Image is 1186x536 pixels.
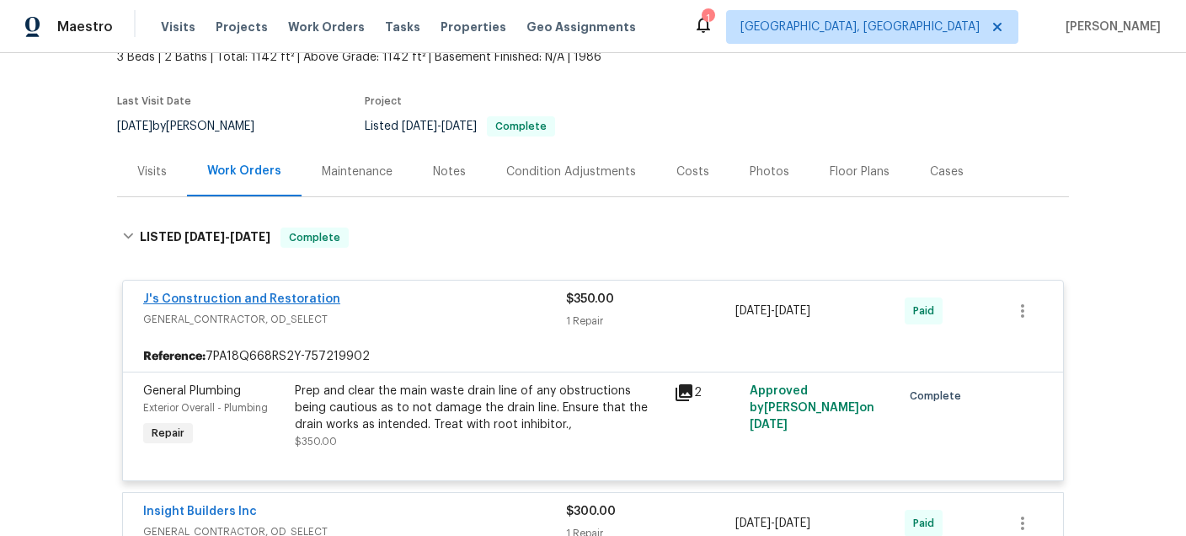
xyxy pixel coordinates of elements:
[402,121,437,132] span: [DATE]
[566,293,614,305] span: $350.00
[775,517,810,529] span: [DATE]
[506,163,636,180] div: Condition Adjustments
[295,383,664,433] div: Prep and clear the main waste drain line of any obstructions being cautious as to not damage the ...
[930,163,964,180] div: Cases
[161,19,195,35] span: Visits
[775,305,810,317] span: [DATE]
[57,19,113,35] span: Maestro
[140,228,270,248] h6: LISTED
[830,163,889,180] div: Floor Plans
[230,231,270,243] span: [DATE]
[143,385,241,397] span: General Plumbing
[117,121,152,132] span: [DATE]
[735,515,810,532] span: -
[365,96,402,106] span: Project
[143,403,268,413] span: Exterior Overall - Plumbing
[322,163,393,180] div: Maintenance
[735,305,771,317] span: [DATE]
[143,506,257,517] a: Insight Builders Inc
[117,211,1069,265] div: LISTED [DATE]-[DATE]Complete
[143,311,566,328] span: GENERAL_CONTRACTOR, OD_SELECT
[674,383,740,403] div: 2
[441,19,506,35] span: Properties
[676,163,709,180] div: Costs
[750,419,788,431] span: [DATE]
[735,303,810,319] span: -
[402,121,477,132] span: -
[913,303,941,319] span: Paid
[184,231,225,243] span: [DATE]
[385,21,420,33] span: Tasks
[750,385,874,431] span: Approved by [PERSON_NAME] on
[566,506,616,517] span: $300.00
[526,19,636,35] span: Geo Assignments
[433,163,466,180] div: Notes
[1059,19,1161,35] span: [PERSON_NAME]
[295,437,337,447] span: $350.00
[910,388,968,405] span: Complete
[123,341,1063,372] div: 7PA18Q668RS2Y-757219902
[735,517,771,529] span: [DATE]
[288,19,365,35] span: Work Orders
[702,10,713,27] div: 1
[740,19,980,35] span: [GEOGRAPHIC_DATA], [GEOGRAPHIC_DATA]
[184,231,270,243] span: -
[117,116,275,137] div: by [PERSON_NAME]
[117,49,728,66] span: 3 Beds | 2 Baths | Total: 1142 ft² | Above Grade: 1142 ft² | Basement Finished: N/A | 1986
[117,96,191,106] span: Last Visit Date
[441,121,477,132] span: [DATE]
[143,293,340,305] a: J's Construction and Restoration
[489,121,553,131] span: Complete
[750,163,789,180] div: Photos
[566,313,735,330] div: 1 Repair
[216,19,268,35] span: Projects
[913,515,941,532] span: Paid
[137,163,167,180] div: Visits
[207,163,281,180] div: Work Orders
[282,229,347,246] span: Complete
[143,348,206,365] b: Reference:
[145,425,191,442] span: Repair
[365,121,555,132] span: Listed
